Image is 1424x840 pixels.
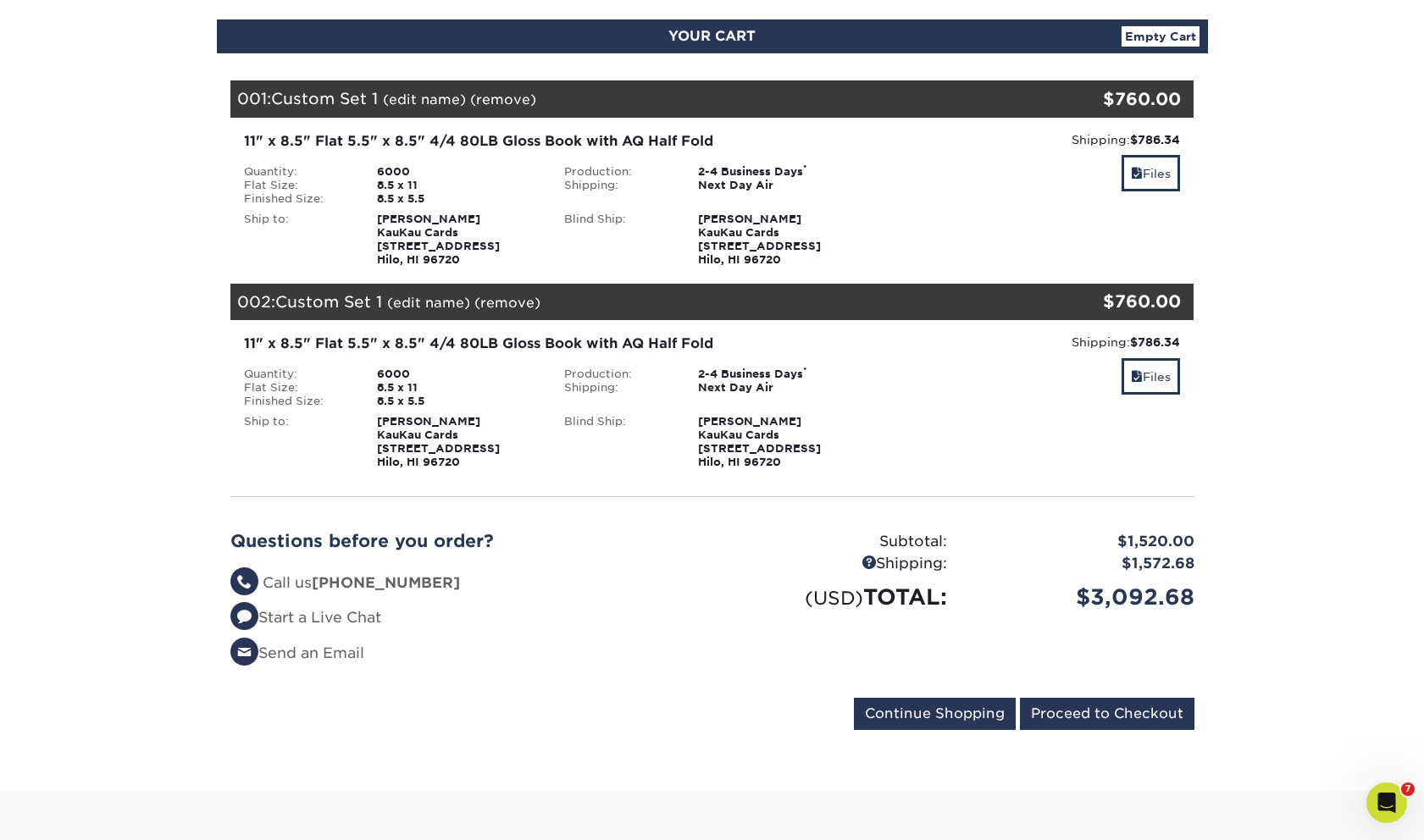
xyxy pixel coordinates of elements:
strong: [PERSON_NAME] KauKau Cards [STREET_ADDRESS] Hilo, HI 96720 [377,213,500,266]
div: 11" x 8.5" Flat 5.5" x 8.5" 4/4 80LB Gloss Book with AQ Half Fold [244,131,860,152]
strong: [PERSON_NAME] KauKau Cards [STREET_ADDRESS] Hilo, HI 96720 [698,415,821,468]
div: Quantity: [231,367,365,381]
a: Start a Live Chat [230,609,381,626]
span: files [1131,167,1143,180]
div: Ship to: [231,415,365,469]
strong: $786.34 [1130,133,1180,146]
strong: [PERSON_NAME] KauKau Cards [STREET_ADDRESS] Hilo, HI 96720 [698,213,821,266]
li: Call us [230,572,700,594]
a: (remove) [470,91,536,108]
h2: Questions before you order? [230,531,700,551]
div: Next Day Air [685,179,873,192]
div: Production: [551,165,685,179]
div: 8.5 x 11 [364,179,551,192]
div: Shipping: [712,553,960,575]
div: $3,092.68 [960,581,1207,613]
div: 8.5 x 11 [364,381,551,395]
div: Next Day Air [685,381,873,395]
a: Empty Cart [1122,26,1200,47]
div: 8.5 x 5.5 [364,192,551,206]
div: Subtotal: [712,531,960,553]
div: Shipping: [551,381,685,395]
div: Shipping: [885,334,1181,351]
div: TOTAL: [712,581,960,613]
a: (edit name) [383,91,466,108]
div: 6000 [364,165,551,179]
div: 6000 [364,367,551,381]
div: Ship to: [231,213,365,267]
div: 2-4 Business Days [685,165,873,179]
a: (remove) [474,295,540,311]
div: $760.00 [1033,289,1182,314]
div: $1,520.00 [960,531,1207,553]
div: Flat Size: [231,381,365,395]
a: Files [1122,155,1180,191]
div: Blind Ship: [551,415,685,469]
strong: [PERSON_NAME] KauKau Cards [STREET_ADDRESS] Hilo, HI 96720 [377,415,500,468]
div: 002: [230,284,1033,321]
div: Flat Size: [231,179,365,192]
span: Custom Set 1 [275,292,382,311]
span: 7 [1401,782,1415,796]
small: (USD) [805,587,863,609]
div: Shipping: [885,131,1181,148]
strong: [PHONE_NUMBER] [312,574,460,591]
span: Custom Set 1 [271,89,378,108]
div: 11" x 8.5" Flat 5.5" x 8.5" 4/4 80LB Gloss Book with AQ Half Fold [244,334,860,354]
span: files [1131,370,1143,384]
input: Proceed to Checkout [1020,698,1194,730]
div: Finished Size: [231,192,365,206]
iframe: Google Customer Reviews [4,788,144,834]
div: 2-4 Business Days [685,367,873,381]
a: Send an Email [230,644,364,661]
div: $1,572.68 [960,553,1207,575]
strong: $786.34 [1130,335,1180,349]
div: Production: [551,367,685,381]
div: Shipping: [551,179,685,192]
div: 8.5 x 5.5 [364,395,551,408]
div: Finished Size: [231,395,365,408]
iframe: Intercom live chat [1366,782,1407,823]
a: Files [1122,358,1180,395]
div: Blind Ship: [551,213,685,267]
span: YOUR CART [668,28,756,44]
a: (edit name) [387,295,470,311]
div: Quantity: [231,165,365,179]
div: 001: [230,80,1033,118]
div: $760.00 [1033,86,1182,112]
input: Continue Shopping [854,698,1016,730]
